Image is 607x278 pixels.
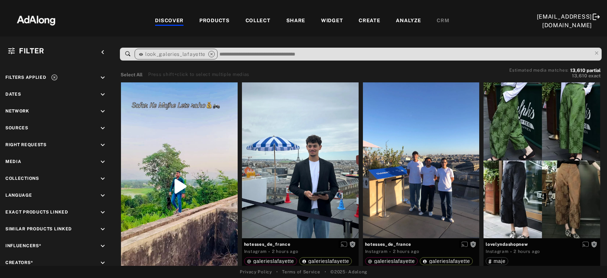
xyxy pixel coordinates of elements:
span: Rights not requested [470,241,476,246]
button: Select All [121,71,142,78]
span: Creators* [5,260,33,265]
span: maje [494,258,505,264]
time: 2025-09-23T10:57:17.000Z [272,249,298,254]
span: • [325,269,326,275]
span: © 2025 - Adalong [330,269,367,275]
div: Instagram [365,248,388,255]
button: Enable diffusion on this media [580,240,591,248]
span: galerieslafayette [374,258,415,264]
div: COLLECT [246,17,271,25]
span: Influencers* [5,243,41,248]
span: galerieslafayette [253,258,294,264]
span: Sources [5,125,28,130]
i: keyboard_arrow_down [99,242,107,250]
time: 2025-09-23T10:37:43.000Z [514,249,540,254]
div: CRM [437,17,449,25]
span: · [389,249,391,255]
div: CREATE [359,17,380,25]
span: Rights not requested [591,241,597,246]
div: SHARE [286,17,306,25]
span: hotesses_de_france [365,241,477,248]
img: 63233d7d88ed69de3c212112c67096b6.png [5,9,68,30]
span: galerieslafayette [429,258,470,264]
div: Instagram [486,248,508,255]
a: Terms of Service [282,269,320,275]
div: Press shift+click to select multiple medias [148,71,249,78]
div: galerieslafayette [302,259,349,264]
span: • [276,269,278,275]
span: Estimated media matches: [509,68,569,73]
i: keyboard_arrow_down [99,192,107,200]
span: look_galeries_lafayette [145,51,205,57]
div: galerieslafayette [247,259,294,264]
i: keyboard_arrow_down [99,175,107,183]
button: Enable diffusion on this media [459,240,470,248]
span: · [268,249,270,255]
span: 13,610 [570,68,585,73]
div: galerieslafayette [368,259,415,264]
div: WIDGET [321,17,343,25]
div: PRODUCTS [199,17,230,25]
button: Enable diffusion on this media [339,240,349,248]
time: 2025-09-23T10:57:17.000Z [393,249,419,254]
span: galerieslafayette [309,258,349,264]
span: Similar Products Linked [5,226,72,231]
a: Privacy Policy [240,269,272,275]
span: hotesses_de_france [244,241,356,248]
span: Right Requests [5,142,47,147]
i: close [208,51,215,57]
div: look_galeries_lafayette [139,49,205,59]
i: keyboard_arrow_down [99,124,107,132]
button: 13,610exact [509,72,601,80]
span: Rights not requested [349,241,356,246]
i: keyboard_arrow_down [99,107,107,115]
button: 13,610partial [570,69,601,72]
div: [EMAIL_ADDRESS][DOMAIN_NAME] [537,13,592,30]
i: keyboard_arrow_down [99,141,107,149]
i: keyboard_arrow_down [99,74,107,82]
span: Exact Products Linked [5,210,68,215]
span: Filters applied [5,75,47,80]
i: keyboard_arrow_down [99,259,107,267]
span: · [510,249,512,255]
i: keyboard_arrow_down [99,158,107,166]
span: Language [5,193,32,198]
i: keyboard_arrow_down [99,208,107,216]
i: keyboard_arrow_left [99,48,107,56]
span: 13,610 [572,73,587,78]
div: Instagram [244,248,267,255]
span: Collections [5,176,39,181]
span: Filter [19,47,44,55]
span: lovelyndashopnew [486,241,598,248]
i: keyboard_arrow_down [99,225,107,233]
span: Dates [5,92,21,97]
span: Media [5,159,21,164]
div: maje [489,259,505,264]
div: galerieslafayette [423,259,470,264]
i: keyboard_arrow_down [99,91,107,99]
span: Network [5,109,29,114]
div: ANALYZE [396,17,421,25]
div: DISCOVER [155,17,184,25]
